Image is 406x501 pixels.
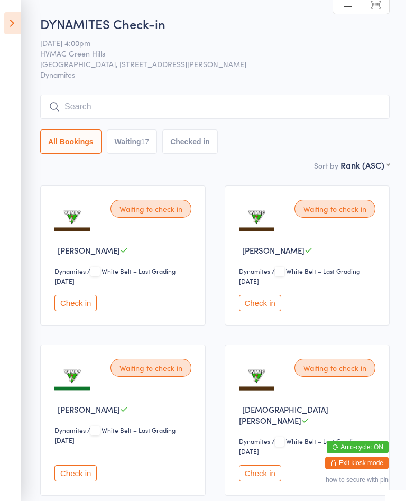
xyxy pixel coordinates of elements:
span: HVMAC Green Hills [40,48,373,59]
span: / White Belt – Last Grading [DATE] [54,425,176,444]
img: image1757888356.png [54,200,90,235]
span: [PERSON_NAME] [242,245,304,256]
img: image1753682562.png [54,359,90,394]
div: Waiting to check in [294,359,375,377]
div: Dynamites [239,266,270,275]
button: Auto-cycle: ON [327,441,389,453]
span: / White Belt – Last Grading [DATE] [54,266,176,285]
button: Check in [239,295,281,311]
span: [DEMOGRAPHIC_DATA][PERSON_NAME] [239,404,328,426]
button: Check in [54,295,97,311]
span: [PERSON_NAME] [58,245,120,256]
div: Waiting to check in [110,200,191,218]
button: All Bookings [40,129,101,154]
div: Dynamites [54,266,86,275]
div: 17 [141,137,150,146]
div: Waiting to check in [110,359,191,377]
div: Dynamites [239,437,270,446]
span: [DATE] 4:00pm [40,38,373,48]
button: Check in [239,465,281,481]
span: [GEOGRAPHIC_DATA], [STREET_ADDRESS][PERSON_NAME] [40,59,373,69]
div: Rank (ASC) [340,159,390,171]
span: [PERSON_NAME] [58,404,120,415]
img: image1759283935.png [239,359,274,394]
div: Dynamites [54,425,86,434]
input: Search [40,95,390,119]
div: Waiting to check in [294,200,375,218]
span: Dynamites [40,69,390,80]
button: how to secure with pin [326,476,389,484]
img: image1757891821.png [239,200,274,235]
span: / White Belt – Last Grading [DATE] [239,266,360,285]
button: Exit kiosk mode [325,457,389,469]
button: Waiting17 [107,129,158,154]
button: Check in [54,465,97,481]
button: Checked in [162,129,218,154]
label: Sort by [314,160,338,171]
h2: DYNAMITES Check-in [40,15,390,32]
span: / White Belt – Last Grading [DATE] [239,437,360,456]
